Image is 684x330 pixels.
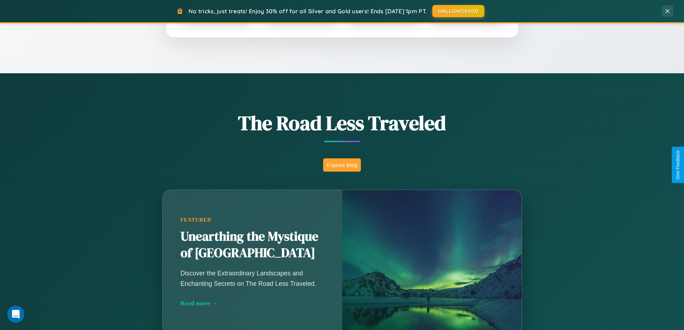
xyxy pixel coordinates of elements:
span: No tricks, just treats! Enjoy 30% off for all Silver and Gold users! Ends [DATE] 1pm PT. [189,8,427,15]
button: Explore Blog [323,158,361,172]
h1: The Road Less Traveled [127,109,558,137]
button: HALLOWEEN30 [432,5,484,17]
iframe: Intercom live chat [7,306,24,323]
div: Featured [181,217,324,223]
p: Discover the Extraordinary Landscapes and Enchanting Secrets on The Road Less Traveled. [181,268,324,288]
div: Give Feedback [675,150,680,180]
h2: Unearthing the Mystique of [GEOGRAPHIC_DATA] [181,228,324,261]
div: Read more → [181,299,324,307]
